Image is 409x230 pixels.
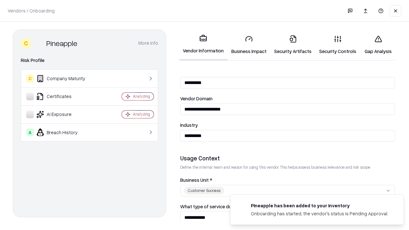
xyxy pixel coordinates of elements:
a: Gap Analysis [360,30,396,60]
div: Usage Context [180,154,395,162]
div: Pineapple [46,38,77,48]
div: AI Exposure [26,111,103,118]
div: A [26,128,34,136]
a: Business Impact [228,30,270,60]
div: C [26,75,34,82]
img: pineappleenergy.com [238,202,246,210]
label: What type of service does the vendor provide? * [180,204,395,209]
div: Analyzing [133,94,150,99]
a: Security Artifacts [270,30,315,60]
a: Vendor Information [179,29,228,60]
div: Analyzing [133,111,150,117]
div: Company Maturity [26,75,103,82]
p: Define the internal team and reason for using this vendor. This helps assess business relevance a... [180,165,395,170]
p: Vendors / Onboarding [8,7,55,14]
label: Industry [180,123,395,127]
a: Security Controls [315,30,360,60]
img: Pineapple [34,38,44,48]
div: Onboarding has started, the vendor's status is Pending Approval. [251,210,388,217]
button: More info [138,37,158,49]
div: C [21,38,31,48]
label: Business Unit * [180,178,395,182]
div: Pineapple has been added to your inventory [251,202,388,209]
div: Risk Profile [21,57,158,64]
label: Vendor Domain [180,96,395,101]
div: Customer Success [184,187,224,194]
div: Breach History [26,128,103,136]
button: Customer Success [180,185,395,196]
div: Certificates [26,93,103,100]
